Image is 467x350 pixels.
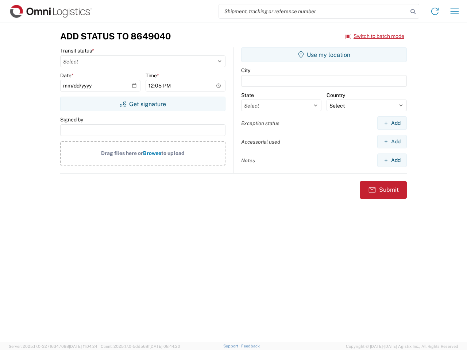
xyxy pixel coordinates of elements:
[150,344,180,349] span: [DATE] 08:44:20
[241,47,407,62] button: Use my location
[346,343,458,350] span: Copyright © [DATE]-[DATE] Agistix Inc., All Rights Reserved
[60,72,74,79] label: Date
[161,150,185,156] span: to upload
[241,344,260,348] a: Feedback
[60,97,225,111] button: Get signature
[327,92,345,98] label: Country
[241,92,254,98] label: State
[60,47,94,54] label: Transit status
[223,344,242,348] a: Support
[241,120,279,127] label: Exception status
[60,31,171,42] h3: Add Status to 8649040
[60,116,83,123] label: Signed by
[143,150,161,156] span: Browse
[219,4,408,18] input: Shipment, tracking or reference number
[360,181,407,199] button: Submit
[377,153,407,167] button: Add
[146,72,159,79] label: Time
[69,344,97,349] span: [DATE] 11:04:24
[9,344,97,349] span: Server: 2025.17.0-327f6347098
[377,135,407,148] button: Add
[241,157,255,164] label: Notes
[377,116,407,130] button: Add
[345,30,404,42] button: Switch to batch mode
[101,150,143,156] span: Drag files here or
[241,139,280,145] label: Accessorial used
[101,344,180,349] span: Client: 2025.17.0-5dd568f
[241,67,250,74] label: City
